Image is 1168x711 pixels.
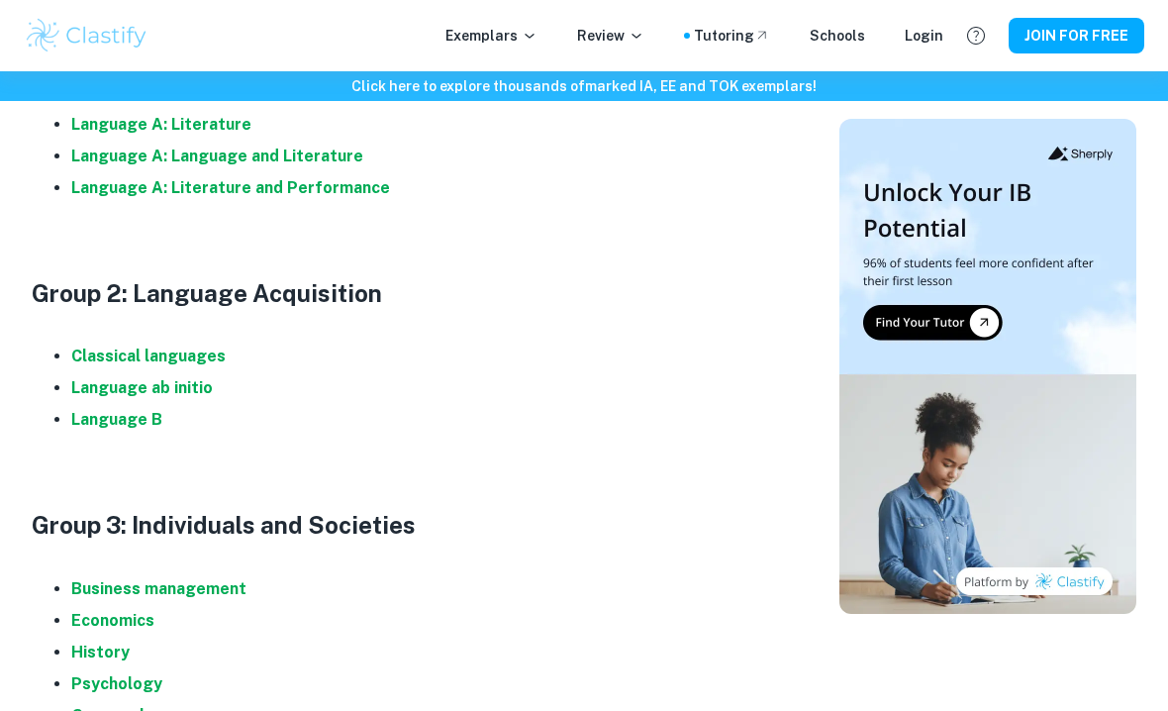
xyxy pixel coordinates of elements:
[71,115,251,134] a: Language A: Literature
[445,25,537,47] p: Exemplars
[839,119,1136,614] img: Thumbnail
[71,410,162,429] a: Language B
[71,674,162,693] a: Psychology
[1009,18,1144,53] button: JOIN FOR FREE
[959,19,993,52] button: Help and Feedback
[71,378,213,397] a: Language ab initio
[71,147,363,165] a: Language A: Language and Literature
[810,25,865,47] a: Schools
[71,579,246,598] a: Business management
[4,75,1164,97] h6: Click here to explore thousands of marked IA, EE and TOK exemplars !
[905,25,943,47] a: Login
[71,178,390,197] a: Language A: Literature and Performance
[24,16,149,55] img: Clastify logo
[694,25,770,47] a: Tutoring
[32,275,816,311] h3: Group 2: Language Acquisition
[71,611,154,630] a: Economics
[71,643,130,661] a: History
[71,347,226,365] a: Classical languages
[577,25,644,47] p: Review
[32,507,816,543] h3: Group 3: Individuals and Societies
